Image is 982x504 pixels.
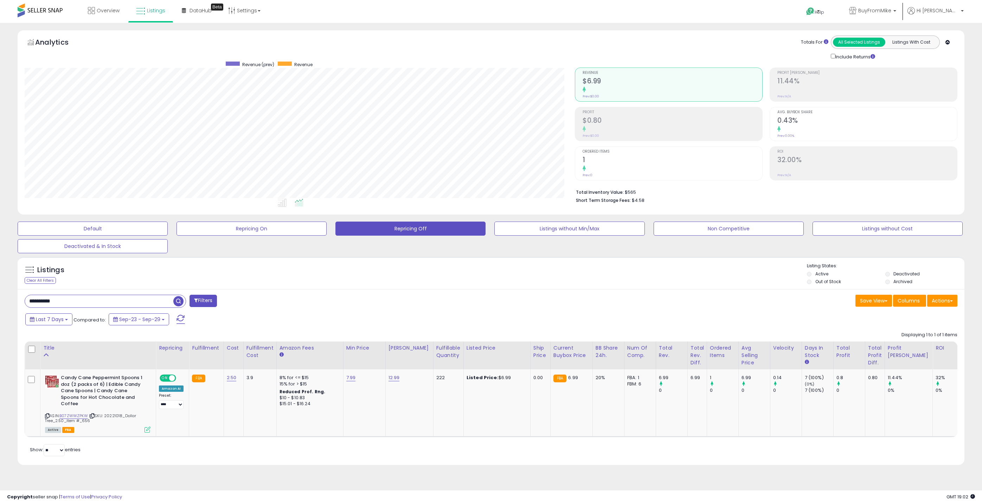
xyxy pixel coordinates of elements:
b: Listed Price: [467,374,499,381]
button: Repricing On [176,222,327,236]
div: Days In Stock [805,344,830,359]
div: Min Price [346,344,383,352]
span: Profit [583,110,762,114]
div: 15% for > $15 [280,381,338,387]
button: Listings without Min/Max [494,222,644,236]
div: 0 [836,387,865,394]
div: 0% [936,387,964,394]
div: FBA: 1 [627,375,650,381]
span: Compared to: [73,317,106,323]
label: Out of Stock [815,279,841,285]
span: ON [160,375,169,381]
small: Prev: N/A [777,94,791,98]
label: Active [815,271,828,277]
div: Total Rev. Diff. [691,344,704,366]
h2: 32.00% [777,156,957,165]
span: Avg. Buybox Share [777,110,957,114]
div: Clear All Filters [25,277,56,284]
h5: Analytics [35,37,82,49]
div: Total Rev. [659,344,685,359]
div: $6.99 [467,375,525,381]
small: Days In Stock. [805,359,809,365]
div: Current Buybox Price [553,344,590,359]
button: Listings With Cost [885,38,937,47]
span: Revenue [583,71,762,75]
span: OFF [175,375,186,381]
h2: 1 [583,156,762,165]
div: 0 [659,387,687,394]
div: ROI [936,344,961,352]
div: 32% [936,375,964,381]
span: 6.99 [568,374,578,381]
small: Prev: N/A [777,173,791,177]
b: Short Term Storage Fees: [576,197,631,203]
div: 3.9 [246,375,271,381]
span: Sep-23 - Sep-29 [119,316,160,323]
small: FBA [553,375,566,382]
div: 6.99 [691,375,701,381]
p: Listing States: [807,263,964,269]
button: Default [18,222,168,236]
div: Total Profit [836,344,862,359]
a: 2.50 [227,374,237,381]
h2: $0.80 [583,116,762,126]
div: Displaying 1 to 1 of 1 items [901,332,957,338]
div: Num of Comp. [627,344,653,359]
small: Prev: $0.00 [583,94,599,98]
div: Preset: [159,393,184,409]
div: 7 (100%) [805,375,833,381]
div: 20% [596,375,619,381]
div: Amazon Fees [280,344,340,352]
span: All listings currently available for purchase on Amazon [45,427,61,433]
span: Revenue [294,62,313,68]
button: Repricing Off [335,222,486,236]
div: Profit [PERSON_NAME] [888,344,930,359]
span: Hi [PERSON_NAME] [917,7,959,14]
div: Repricing [159,344,186,352]
div: 0.80 [868,375,879,381]
div: Fulfillment Cost [246,344,274,359]
div: 8% for <= $15 [280,375,338,381]
label: Deactivated [893,271,920,277]
div: [PERSON_NAME] [389,344,430,352]
li: $565 [576,187,952,196]
div: Ship Price [533,344,547,359]
span: Columns [898,297,920,304]
a: Hi [PERSON_NAME] [907,7,964,23]
div: 0 [773,387,802,394]
div: FBM: 6 [627,381,650,387]
small: (0%) [805,381,815,387]
span: Listings [147,7,165,14]
button: Deactivated & In Stock [18,239,168,253]
div: Total Profit Diff. [868,344,882,366]
small: Prev: $0.00 [583,134,599,138]
a: 7.99 [346,374,356,381]
a: Help [801,2,838,23]
h2: 11.44% [777,77,957,87]
div: Cost [227,344,240,352]
div: Velocity [773,344,799,352]
h2: 0.43% [777,116,957,126]
img: 51VZYDuGVaL._SL40_.jpg [45,375,59,389]
span: DataHub [190,7,212,14]
span: | SKU: 20221018_Dollar Tree_2.50_item #_656 [45,413,136,423]
h5: Listings [37,265,64,275]
span: Revenue (prev) [242,62,274,68]
span: ROI [777,150,957,154]
div: 1 [710,375,738,381]
button: Last 7 Days [25,313,72,325]
div: 0 [710,387,738,394]
div: 0.00 [533,375,545,381]
small: Amazon Fees. [280,352,284,358]
button: Columns [893,295,926,307]
b: Candy Cane Peppermint Spoons 1 doz (2 packs of 6) | Edible Candy Cane Spoons | Candy Cane Spoons ... [61,375,146,409]
div: 7 (100%) [805,387,833,394]
button: Non Competitive [654,222,804,236]
b: Reduced Prof. Rng. [280,389,326,395]
div: 0% [888,387,932,394]
button: Sep-23 - Sep-29 [109,313,169,325]
div: Amazon AI [159,385,184,392]
div: Totals For [801,39,828,46]
div: Include Returns [826,52,884,60]
div: Ordered Items [710,344,736,359]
